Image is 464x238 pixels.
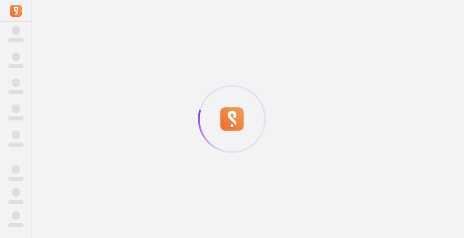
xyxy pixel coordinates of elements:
[12,104,20,113] span: ‌
[8,116,24,120] span: ‌
[12,52,20,61] span: ‌
[12,211,20,220] span: ‌
[12,165,20,173] span: ‌
[8,90,24,94] span: ‌
[8,200,24,204] span: ‌
[12,188,20,197] span: ‌
[8,64,24,68] span: ‌
[8,143,24,147] span: ‌
[12,131,20,139] span: ‌
[8,38,24,42] span: ‌
[8,223,24,227] span: ‌
[12,78,20,87] span: ‌
[8,177,24,181] span: ‌
[12,26,20,35] span: ‌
